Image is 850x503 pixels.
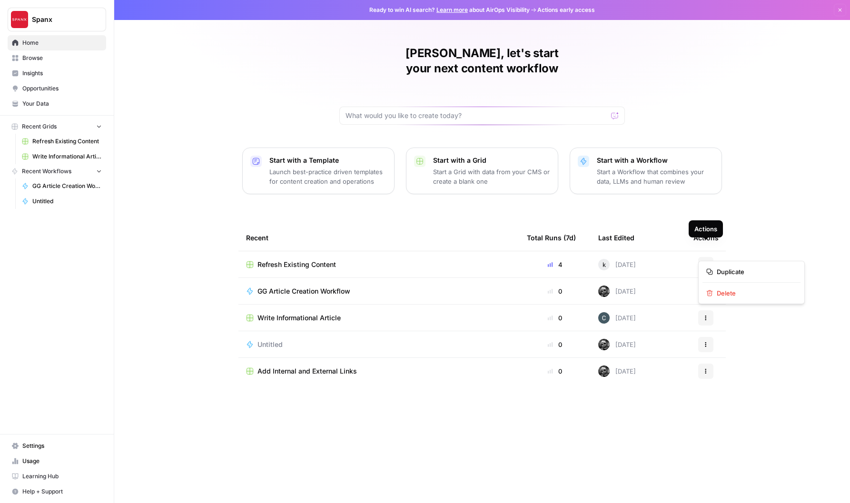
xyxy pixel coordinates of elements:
[603,260,606,269] span: k
[436,6,468,13] a: Learn more
[8,438,106,454] a: Settings
[8,454,106,469] a: Usage
[598,339,610,350] img: j9v4psfz38hvvwbq7vip6uz900fa
[246,225,512,251] div: Recent
[32,182,102,190] span: GG Article Creation Workflow
[537,6,595,14] span: Actions early access
[527,366,583,376] div: 0
[8,484,106,499] button: Help + Support
[8,35,106,50] a: Home
[22,54,102,62] span: Browse
[433,167,550,186] p: Start a Grid with data from your CMS or create a blank one
[22,122,57,131] span: Recent Grids
[22,457,102,465] span: Usage
[527,313,583,323] div: 0
[18,194,106,209] a: Untitled
[717,288,793,298] span: Delete
[339,46,625,76] h1: [PERSON_NAME], let's start your next content workflow
[246,260,512,269] a: Refresh Existing Content
[527,340,583,349] div: 0
[257,313,341,323] span: Write Informational Article
[598,225,634,251] div: Last Edited
[257,366,357,376] span: Add Internal and External Links
[18,134,106,149] a: Refresh Existing Content
[8,81,106,96] a: Opportunities
[257,260,336,269] span: Refresh Existing Content
[8,50,106,66] a: Browse
[18,178,106,194] a: GG Article Creation Workflow
[242,148,395,194] button: Start with a TemplateLaunch best-practice driven templates for content creation and operations
[433,156,550,165] p: Start with a Grid
[8,119,106,134] button: Recent Grids
[246,366,512,376] a: Add Internal and External Links
[22,472,102,481] span: Learning Hub
[406,148,558,194] button: Start with a GridStart a Grid with data from your CMS or create a blank one
[597,156,714,165] p: Start with a Workflow
[32,137,102,146] span: Refresh Existing Content
[18,149,106,164] a: Write Informational Article
[598,312,636,324] div: [DATE]
[598,365,610,377] img: j9v4psfz38hvvwbq7vip6uz900fa
[346,111,607,120] input: What would you like to create today?
[22,167,71,176] span: Recent Workflows
[597,167,714,186] p: Start a Workflow that combines your data, LLMs and human review
[8,8,106,31] button: Workspace: Spanx
[8,96,106,111] a: Your Data
[269,156,386,165] p: Start with a Template
[598,339,636,350] div: [DATE]
[269,167,386,186] p: Launch best-practice driven templates for content creation and operations
[598,259,636,270] div: [DATE]
[32,197,102,206] span: Untitled
[22,442,102,450] span: Settings
[22,39,102,47] span: Home
[693,225,719,251] div: Actions
[527,260,583,269] div: 4
[257,286,350,296] span: GG Article Creation Workflow
[598,312,610,324] img: danp392np4qdkwqrk3dbiggwhtli
[32,152,102,161] span: Write Informational Article
[22,99,102,108] span: Your Data
[527,286,583,296] div: 0
[22,84,102,93] span: Opportunities
[11,11,28,28] img: Spanx Logo
[257,340,283,349] span: Untitled
[22,69,102,78] span: Insights
[8,66,106,81] a: Insights
[8,164,106,178] button: Recent Workflows
[598,286,636,297] div: [DATE]
[22,487,102,496] span: Help + Support
[598,365,636,377] div: [DATE]
[369,6,530,14] span: Ready to win AI search? about AirOps Visibility
[246,286,512,296] a: GG Article Creation Workflow
[8,469,106,484] a: Learning Hub
[246,313,512,323] a: Write Informational Article
[598,286,610,297] img: j9v4psfz38hvvwbq7vip6uz900fa
[570,148,722,194] button: Start with a WorkflowStart a Workflow that combines your data, LLMs and human review
[246,340,512,349] a: Untitled
[32,15,89,24] span: Spanx
[527,225,576,251] div: Total Runs (7d)
[717,267,793,276] span: Duplicate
